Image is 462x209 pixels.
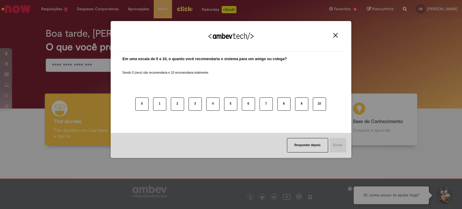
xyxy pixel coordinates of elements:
button: 6 [242,97,255,111]
button: 2 [171,97,184,111]
button: 3 [189,97,202,111]
button: 7 [260,97,273,111]
label: Em uma escala de 0 a 10, o quanto você recomendaria o sistema para um amigo ou colega? [122,56,287,62]
button: Close [331,33,340,38]
button: 9 [295,97,308,111]
img: Close [333,33,338,38]
label: Sendo 0 (zero) não recomendaria e 10 recomendaria totalmente. [122,63,209,75]
button: 1 [153,97,166,111]
button: 0 [135,97,149,111]
button: 4 [206,97,220,111]
button: 5 [224,97,237,111]
img: Logo Ambevtech [208,32,254,40]
button: Responder depois [287,138,328,152]
button: 10 [313,97,326,111]
button: 8 [277,97,291,111]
